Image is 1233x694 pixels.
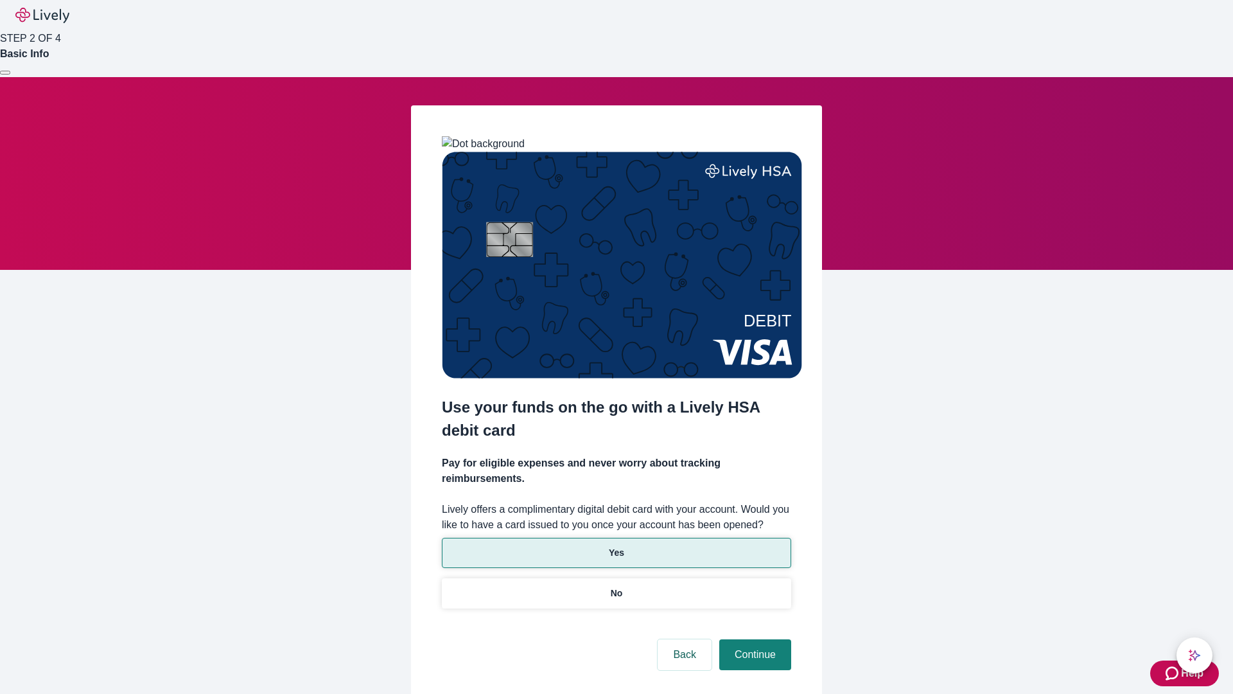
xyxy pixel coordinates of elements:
[609,546,624,560] p: Yes
[719,639,791,670] button: Continue
[442,456,791,486] h4: Pay for eligible expenses and never worry about tracking reimbursements.
[1188,649,1201,662] svg: Lively AI Assistant
[1181,666,1203,681] span: Help
[442,538,791,568] button: Yes
[442,136,525,152] img: Dot background
[442,502,791,533] label: Lively offers a complimentary digital debit card with your account. Would you like to have a card...
[1166,666,1181,681] svg: Zendesk support icon
[442,578,791,609] button: No
[658,639,712,670] button: Back
[1176,637,1212,673] button: chat
[442,152,802,378] img: Debit card
[442,396,791,442] h2: Use your funds on the go with a Lively HSA debit card
[1150,661,1219,686] button: Zendesk support iconHelp
[15,8,69,23] img: Lively
[611,587,623,600] p: No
